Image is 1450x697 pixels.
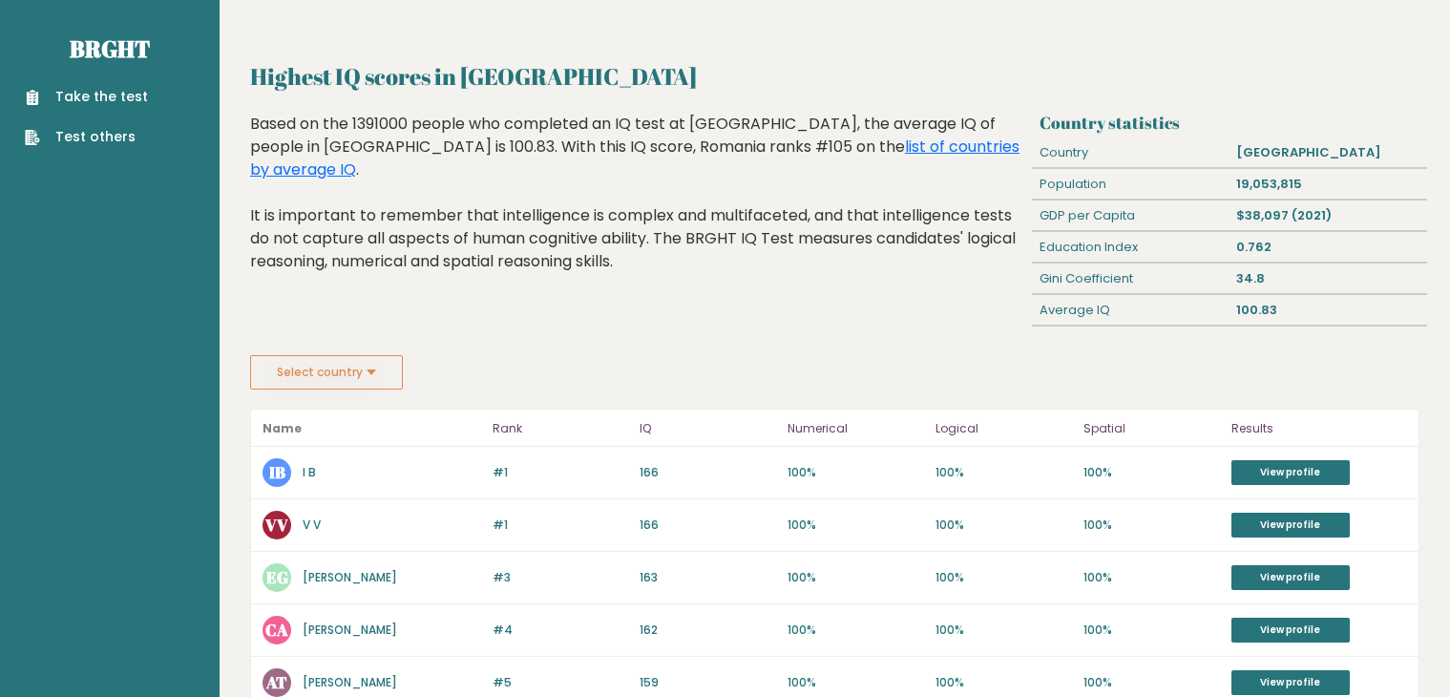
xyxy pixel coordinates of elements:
p: 100% [788,517,924,534]
p: 162 [640,622,776,639]
a: list of countries by average IQ [250,136,1019,180]
a: I B [303,464,316,480]
p: #1 [493,517,629,534]
div: GDP per Capita [1032,201,1229,231]
div: Average IQ [1032,295,1229,326]
p: Results [1231,417,1407,440]
p: 100% [1083,569,1220,586]
p: 100% [935,622,1072,639]
div: Education Index [1032,232,1229,263]
text: AT [265,671,287,693]
p: #4 [493,622,629,639]
h2: Highest IQ scores in [GEOGRAPHIC_DATA] [250,59,1419,94]
div: 100.83 [1229,295,1427,326]
p: 100% [1083,464,1220,481]
p: 163 [640,569,776,586]
div: 19,053,815 [1229,169,1427,200]
p: #1 [493,464,629,481]
a: [PERSON_NAME] [303,622,397,638]
p: IQ [640,417,776,440]
p: 166 [640,517,776,534]
p: 100% [788,569,924,586]
b: Name [263,420,302,436]
p: 159 [640,674,776,691]
p: 100% [935,464,1072,481]
text: CA [265,619,288,641]
a: V V [303,517,321,533]
p: Spatial [1083,417,1220,440]
p: 100% [788,674,924,691]
div: Based on the 1391000 people who completed an IQ test at [GEOGRAPHIC_DATA], the average IQ of peop... [250,113,1025,302]
p: 100% [788,464,924,481]
a: View profile [1231,565,1350,590]
p: 166 [640,464,776,481]
text: VV [264,514,288,536]
p: 100% [1083,674,1220,691]
div: Gini Coefficient [1032,264,1229,294]
button: Select country [250,355,403,390]
p: 100% [788,622,924,639]
div: 0.762 [1229,232,1427,263]
a: Test others [25,127,148,147]
p: 100% [935,517,1072,534]
p: #5 [493,674,629,691]
div: 34.8 [1229,264,1427,294]
p: Logical [935,417,1072,440]
p: Rank [493,417,629,440]
p: 100% [1083,517,1220,534]
a: View profile [1231,460,1350,485]
div: Population [1032,169,1229,200]
a: View profile [1231,670,1350,695]
a: Brght [70,33,150,64]
h3: Country statistics [1040,113,1419,133]
a: View profile [1231,513,1350,538]
p: Numerical [788,417,924,440]
a: View profile [1231,618,1350,643]
a: Take the test [25,87,148,107]
p: #3 [493,569,629,586]
a: [PERSON_NAME] [303,569,397,585]
p: 100% [935,674,1072,691]
text: EG [266,566,288,588]
text: IB [269,461,285,483]
div: [GEOGRAPHIC_DATA] [1229,137,1427,168]
div: $38,097 (2021) [1229,201,1427,231]
p: 100% [1083,622,1220,639]
p: 100% [935,569,1072,586]
a: [PERSON_NAME] [303,674,397,690]
div: Country [1032,137,1229,168]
